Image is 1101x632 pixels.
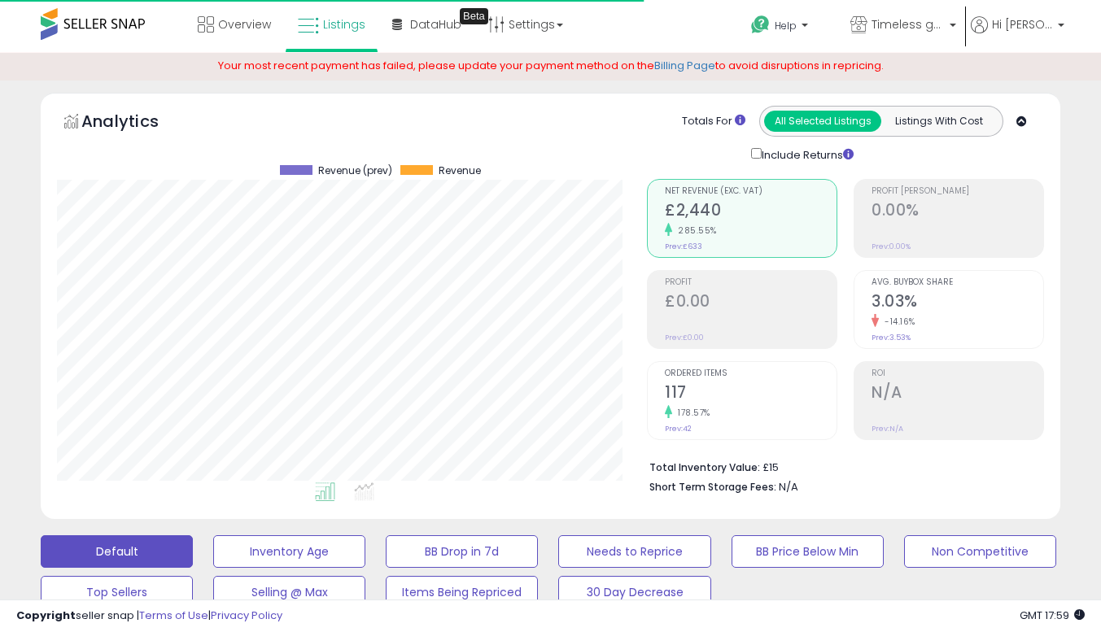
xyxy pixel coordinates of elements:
[665,383,837,405] h2: 117
[16,608,282,624] div: seller snap | |
[779,479,798,495] span: N/A
[665,333,704,342] small: Prev: £0.00
[682,114,745,129] div: Totals For
[654,58,715,73] a: Billing Page
[872,369,1043,378] span: ROI
[872,16,945,33] span: Timeless goods
[872,278,1043,287] span: Avg. Buybox Share
[16,608,76,623] strong: Copyright
[872,333,911,342] small: Prev: 3.53%
[665,292,837,314] h2: £0.00
[213,576,365,608] button: Selling @ Max
[872,201,1043,223] h2: 0.00%
[904,535,1056,568] button: Non Competitive
[213,535,365,568] button: Inventory Age
[872,424,903,434] small: Prev: N/A
[41,535,193,568] button: Default
[81,110,190,137] h5: Analytics
[672,224,717,237] small: 285.55%
[558,576,710,608] button: 30 Day Decrease
[218,58,884,73] span: Your most recent payment has failed, please update your payment method on the to avoid disruption...
[460,8,488,24] div: Tooltip anchor
[764,111,881,132] button: All Selected Listings
[665,201,837,223] h2: £2,440
[211,608,282,623] a: Privacy Policy
[872,383,1043,405] h2: N/A
[732,535,884,568] button: BB Price Below Min
[739,145,873,163] div: Include Returns
[665,242,702,251] small: Prev: £633
[880,111,998,132] button: Listings With Cost
[1020,608,1085,623] span: 2025-09-10 17:59 GMT
[665,424,692,434] small: Prev: 42
[318,165,392,177] span: Revenue (prev)
[218,16,271,33] span: Overview
[139,608,208,623] a: Terms of Use
[665,369,837,378] span: Ordered Items
[665,278,837,287] span: Profit
[872,292,1043,314] h2: 3.03%
[750,15,771,35] i: Get Help
[872,187,1043,196] span: Profit [PERSON_NAME]
[971,16,1064,53] a: Hi [PERSON_NAME]
[323,16,365,33] span: Listings
[649,460,760,474] b: Total Inventory Value:
[738,2,836,53] a: Help
[439,165,481,177] span: Revenue
[386,535,538,568] button: BB Drop in 7d
[558,535,710,568] button: Needs to Reprice
[649,480,776,494] b: Short Term Storage Fees:
[649,456,1032,476] li: £15
[879,316,915,328] small: -14.16%
[386,576,538,608] button: Items Being Repriced
[672,407,710,419] small: 178.57%
[41,576,193,608] button: Top Sellers
[992,16,1053,33] span: Hi [PERSON_NAME]
[665,187,837,196] span: Net Revenue (Exc. VAT)
[872,242,911,251] small: Prev: 0.00%
[775,19,797,33] span: Help
[410,16,461,33] span: DataHub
